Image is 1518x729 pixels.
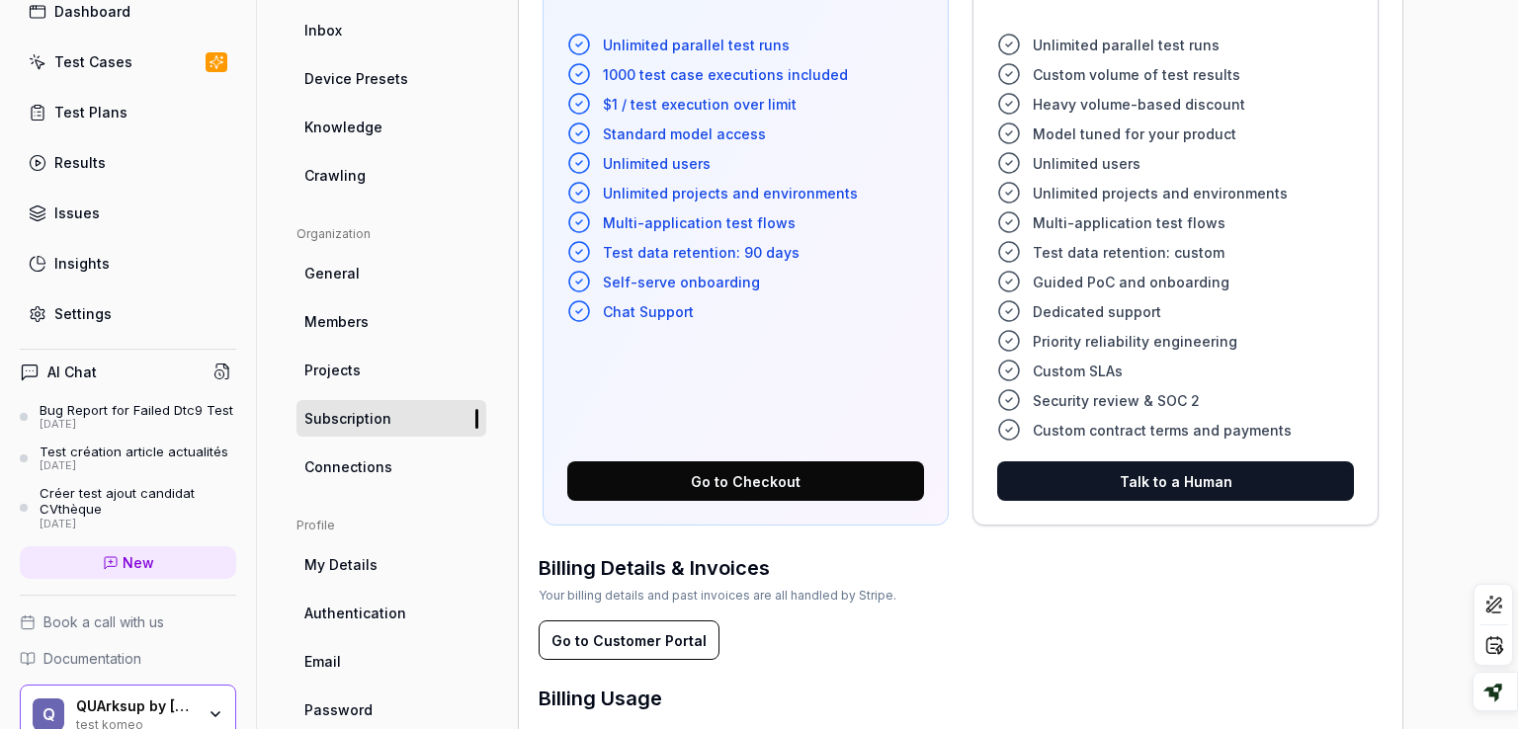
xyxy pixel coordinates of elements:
a: Crawling [296,157,486,194]
div: Test Plans [54,102,127,122]
a: Projects [296,352,486,388]
div: Results [54,152,106,173]
a: Password [296,691,486,728]
a: Device Presets [296,60,486,97]
div: [DATE] [40,418,233,432]
div: Créer test ajout candidat CVthèque [40,485,236,518]
span: Crawling [304,165,366,186]
span: Dedicated support [1033,301,1161,322]
span: Test data retention: 90 days [603,242,800,263]
button: Go to Customer Portal [539,620,719,660]
a: Test Cases [20,42,236,81]
div: Insights [54,253,110,274]
span: Security review & SOC 2 [1033,390,1200,411]
span: Documentation [43,648,141,669]
div: QUArksup by visma [76,697,195,715]
span: $1 / test execution over limit [603,94,797,115]
a: Issues [20,194,236,232]
a: My Details [296,546,486,583]
span: Authentication [304,603,406,623]
a: Subscription [296,400,486,437]
div: [DATE] [40,459,228,473]
span: Book a call with us [43,611,164,632]
div: Test Cases [54,51,132,72]
span: Email [304,651,341,672]
span: Multi-application test flows [603,212,796,233]
a: Talk to a Human [997,471,1354,491]
span: General [304,263,360,283]
div: Test création article actualités [40,444,228,459]
a: New [20,546,236,579]
button: Talk to a Human [997,461,1354,501]
a: Bug Report for Failed Dtc9 Test[DATE] [20,402,236,432]
span: Self-serve onboarding [603,272,760,292]
div: Organization [296,225,486,243]
a: Connections [296,448,486,485]
span: Unlimited parallel test runs [603,35,790,55]
span: Subscription [304,408,391,429]
span: Unlimited projects and environments [603,183,858,203]
span: Custom volume of test results [1033,64,1240,85]
a: Test Plans [20,93,236,131]
span: Inbox [304,20,342,40]
span: Unlimited users [603,153,711,174]
a: Insights [20,244,236,283]
h3: Billing Usage [539,684,662,713]
a: Documentation [20,648,236,669]
div: Dashboard [54,1,130,22]
span: New [123,552,154,573]
span: Password [304,699,373,720]
a: Authentication [296,595,486,631]
span: Unlimited users [1033,153,1140,174]
span: Test data retention: custom [1033,242,1224,263]
a: Créer test ajout candidat CVthèque[DATE] [20,485,236,530]
span: Knowledge [304,117,382,137]
span: Model tuned for your product [1033,123,1236,144]
span: Custom SLAs [1033,361,1123,381]
a: Book a call with us [20,611,236,632]
span: Members [304,311,369,332]
span: Unlimited projects and environments [1033,183,1288,203]
div: Your billing details and past invoices are all handled by Stripe. [539,587,896,605]
span: Guided PoC and onboarding [1033,272,1229,292]
a: Members [296,303,486,340]
div: Bug Report for Failed Dtc9 Test [40,402,233,418]
h3: Billing Details & Invoices [539,553,896,583]
span: My Details [304,554,378,575]
span: Priority reliability engineering [1033,331,1237,352]
button: Go to Checkout [567,461,924,501]
span: Heavy volume-based discount [1033,94,1245,115]
div: Issues [54,202,100,223]
a: Results [20,143,236,182]
span: Projects [304,360,361,380]
div: Profile [296,517,486,534]
span: 1000 test case executions included [603,64,848,85]
a: Settings [20,294,236,333]
span: Connections [304,456,392,477]
div: Settings [54,303,112,324]
h4: AI Chat [47,362,97,382]
span: Multi-application test flows [1033,212,1225,233]
a: Email [296,643,486,680]
span: Chat Support [603,301,694,322]
span: Standard model access [603,123,766,144]
span: Custom contract terms and payments [1033,420,1292,441]
span: Unlimited parallel test runs [1033,35,1220,55]
a: Test création article actualités[DATE] [20,444,236,473]
a: Inbox [296,12,486,48]
a: General [296,255,486,291]
span: Device Presets [304,68,408,89]
a: Knowledge [296,109,486,145]
div: [DATE] [40,518,236,531]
